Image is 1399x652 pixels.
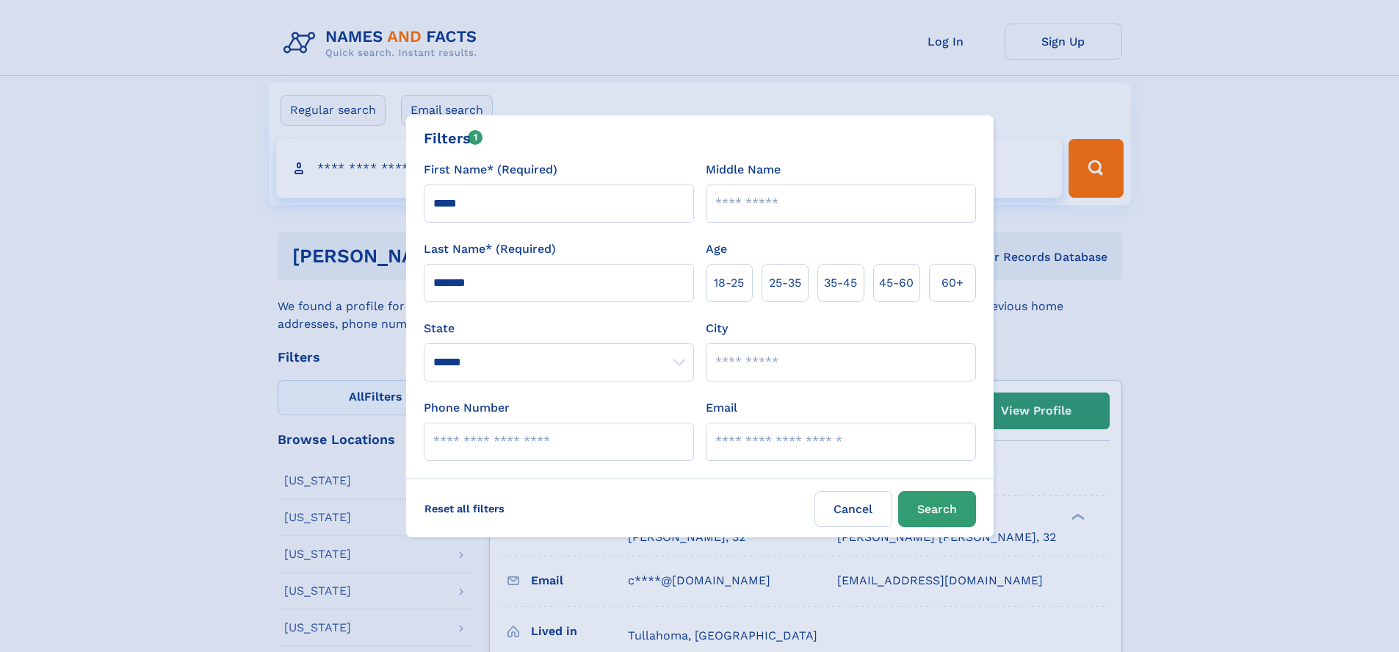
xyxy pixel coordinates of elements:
label: Email [706,399,737,417]
label: Reset all filters [415,491,514,526]
span: 45‑60 [879,274,914,292]
button: Search [898,491,976,527]
span: 60+ [941,274,964,292]
label: Last Name* (Required) [424,240,556,258]
label: City [706,320,728,337]
label: Cancel [814,491,892,527]
span: 35‑45 [824,274,857,292]
label: Phone Number [424,399,510,417]
label: Age [706,240,727,258]
label: First Name* (Required) [424,161,557,179]
label: State [424,320,694,337]
label: Middle Name [706,161,781,179]
div: Filters [424,127,483,149]
span: 18‑25 [714,274,744,292]
span: 25‑35 [769,274,801,292]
